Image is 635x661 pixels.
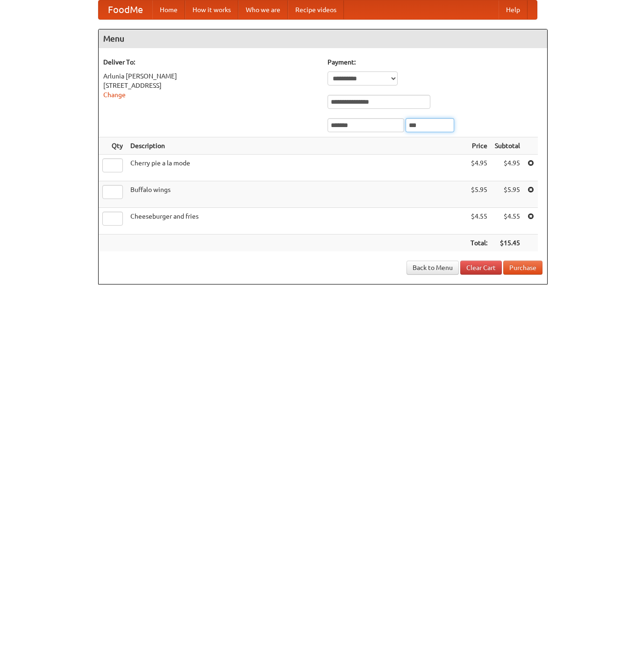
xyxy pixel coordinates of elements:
td: $5.95 [491,181,524,208]
td: Cherry pie a la mode [127,155,467,181]
a: Back to Menu [407,261,459,275]
div: Arlunia [PERSON_NAME] [103,71,318,81]
a: Change [103,91,126,99]
a: FoodMe [99,0,152,19]
a: Recipe videos [288,0,344,19]
a: Who we are [238,0,288,19]
td: $4.95 [491,155,524,181]
th: Description [127,137,467,155]
h5: Payment: [328,57,542,67]
th: Total: [467,235,491,252]
a: How it works [185,0,238,19]
div: [STREET_ADDRESS] [103,81,318,90]
th: Price [467,137,491,155]
a: Help [499,0,528,19]
td: $4.55 [491,208,524,235]
a: Home [152,0,185,19]
button: Purchase [503,261,542,275]
h4: Menu [99,29,547,48]
th: Qty [99,137,127,155]
th: $15.45 [491,235,524,252]
td: Cheeseburger and fries [127,208,467,235]
td: $4.95 [467,155,491,181]
td: $4.55 [467,208,491,235]
th: Subtotal [491,137,524,155]
td: Buffalo wings [127,181,467,208]
h5: Deliver To: [103,57,318,67]
td: $5.95 [467,181,491,208]
a: Clear Cart [460,261,502,275]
